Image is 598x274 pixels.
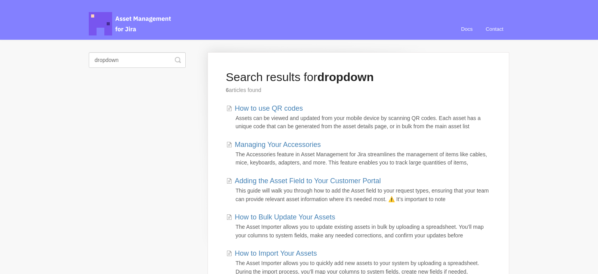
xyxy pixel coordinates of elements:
[226,140,321,150] a: Managing Your Accessories
[226,70,491,84] h1: Search results for
[226,176,381,186] a: Adding the Asset Field to Your Customer Portal
[455,19,478,40] a: Docs
[226,103,303,114] a: How to use QR codes
[89,52,186,68] input: Search
[480,19,509,40] a: Contact
[236,150,491,167] p: The Accessories feature in Asset Management for Jira streamlines the management of items like cab...
[236,114,491,131] p: Assets can be viewed and updated from your mobile device by scanning QR codes. Each asset has a u...
[226,86,491,95] p: articles found
[226,87,229,93] strong: 6
[89,12,172,35] span: Asset Management for Jira Docs
[236,187,491,203] p: This guide will walk you through how to add the Asset field to your request types, ensuring that ...
[226,212,335,223] a: How to Bulk Update Your Assets
[236,223,491,240] p: The Asset Importer allows you to update existing assets in bulk by uploading a spreadsheet. You’l...
[317,71,374,83] strong: dropdown
[226,248,317,259] a: How to Import Your Assets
